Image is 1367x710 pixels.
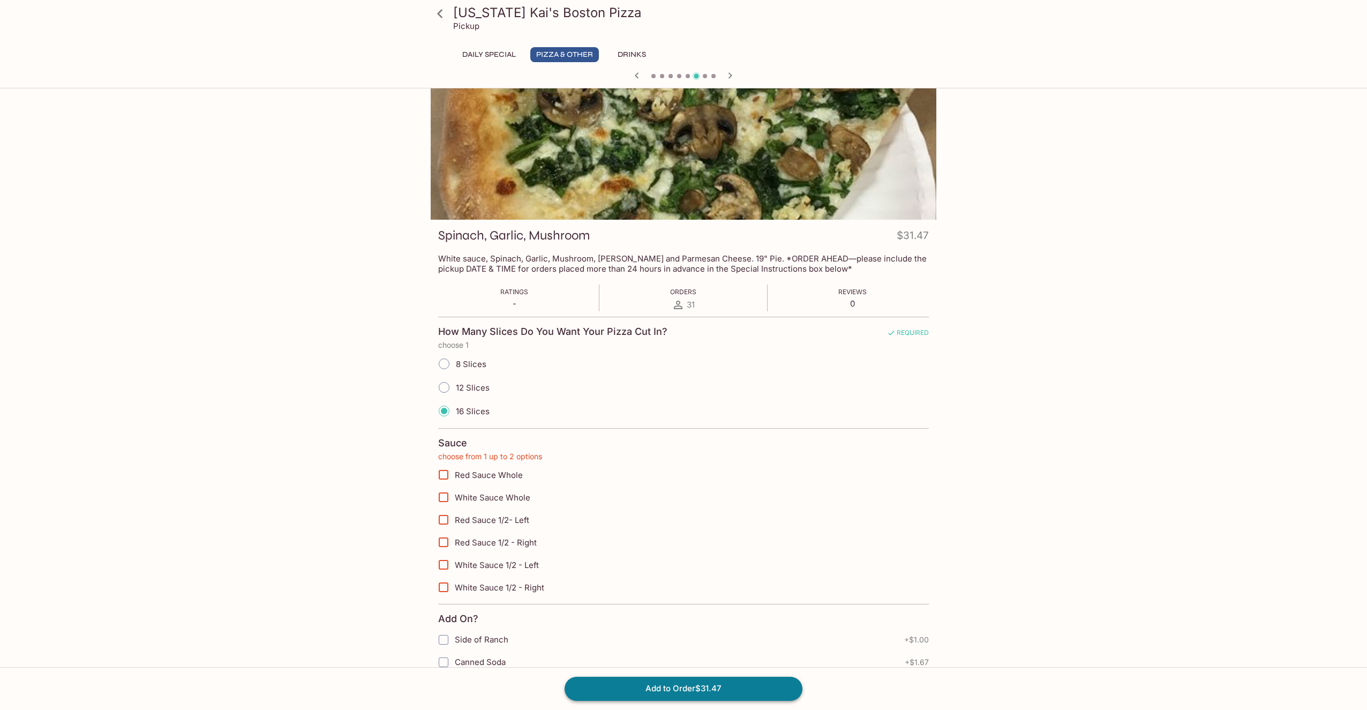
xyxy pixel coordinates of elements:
[431,78,936,220] div: Spinach, Garlic, Mushroom
[838,298,867,309] p: 0
[453,4,932,21] h3: [US_STATE] Kai's Boston Pizza
[438,227,590,244] h3: Spinach, Garlic, Mushroom
[530,47,599,62] button: Pizza & Other
[838,288,867,296] span: Reviews
[438,253,929,274] p: White sauce, Spinach, Garlic, Mushroom, [PERSON_NAME] and Parmesan Cheese. 19" Pie. *ORDER AHEAD—...
[897,227,929,248] h4: $31.47
[438,437,467,449] h4: Sauce
[455,537,537,548] span: Red Sauce 1/2 - Right
[455,634,508,645] span: Side of Ranch
[565,677,802,700] button: Add to Order$31.47
[455,582,544,593] span: White Sauce 1/2 - Right
[453,21,479,31] p: Pickup
[500,288,528,296] span: Ratings
[438,613,478,625] h4: Add On?
[500,298,528,309] p: -
[456,383,490,393] span: 12 Slices
[456,359,486,369] span: 8 Slices
[687,300,695,310] span: 31
[607,47,656,62] button: Drinks
[456,47,522,62] button: Daily Special
[904,636,929,644] span: + $1.00
[455,657,506,667] span: Canned Soda
[438,452,929,461] p: choose from 1 up to 2 options
[455,560,539,570] span: White Sauce 1/2 - Left
[455,492,530,503] span: White Sauce Whole
[905,658,929,667] span: + $1.67
[455,470,523,480] span: Red Sauce Whole
[670,288,696,296] span: Orders
[438,341,929,349] p: choose 1
[438,326,667,338] h4: How Many Slices Do You Want Your Pizza Cut In?
[456,406,490,416] span: 16 Slices
[887,328,929,341] span: REQUIRED
[455,515,529,525] span: Red Sauce 1/2- Left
